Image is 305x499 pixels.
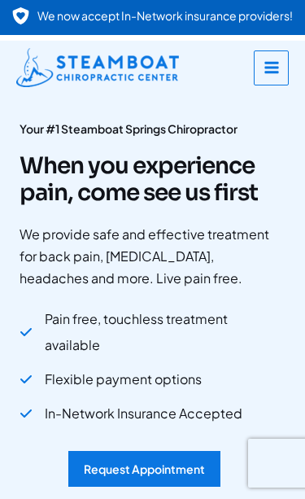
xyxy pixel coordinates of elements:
[84,463,205,475] div: Request Appointment
[20,152,269,207] h2: When you experience pain, come see us first
[45,306,269,358] span: Pain free, touchless treatment available
[16,48,179,87] img: Steamboat Chiropractic Center
[68,451,220,487] a: Request Appointment
[45,366,202,392] span: Flexible payment options
[20,223,269,290] p: We provide safe and effective treatment for back pain, [MEDICAL_DATA], headaches and more. Live p...
[45,401,242,427] span: In-Network Insurance Accepted
[20,121,237,136] strong: Your #1 Steamboat Springs Chiropractor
